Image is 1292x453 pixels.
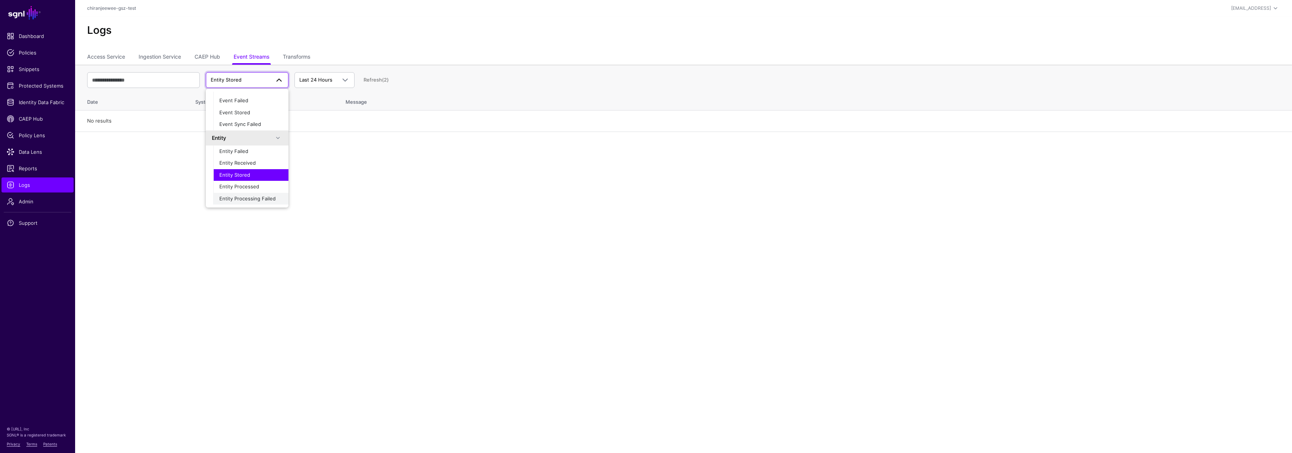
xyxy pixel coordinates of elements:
button: Entity Received [213,157,288,169]
span: Entity Stored [211,77,241,83]
a: Identity Data Fabric [2,95,74,110]
span: Support [7,219,68,227]
a: Transforms [283,50,310,65]
div: [EMAIL_ADDRESS] [1231,5,1271,12]
a: Data Lens [2,144,74,159]
a: CAEP Hub [2,111,74,126]
span: Entity Failed [219,148,248,154]
td: No results [75,111,1292,132]
span: Event Failed [219,97,248,103]
span: Event Stored [219,109,250,115]
button: Entity Processing Failed [213,193,288,205]
p: SGNL® is a registered trademark [7,432,68,438]
span: Last 24 Hours [299,77,332,83]
a: Admin [2,194,74,209]
a: Access Service [87,50,125,65]
span: Entity Processed [219,183,259,189]
a: Reports [2,161,74,176]
span: Entity Received [219,160,256,166]
button: Event Sync Failed [213,118,288,130]
a: Patents [43,442,57,446]
span: Protected Systems [7,82,68,89]
a: Snippets [2,62,74,77]
span: Entity Stored [219,172,250,178]
span: Event Sync Failed [219,121,261,127]
a: Dashboard [2,29,74,44]
button: Entity Processed [213,181,288,193]
a: Privacy [7,442,20,446]
button: Event Failed [213,95,288,107]
span: Policies [7,49,68,56]
button: Entity Failed [213,145,288,158]
div: Entity [212,134,273,142]
a: Ingestion Service [139,50,181,65]
span: Entity Processing Failed [219,195,276,202]
a: Protected Systems [2,78,74,93]
a: Policy Lens [2,128,74,143]
th: System of Record Name [188,91,338,111]
th: Date [75,91,188,111]
span: Snippets [7,65,68,73]
h2: Logs [87,24,1280,37]
span: Dashboard [7,32,68,40]
a: Logs [2,177,74,192]
span: Identity Data Fabric [7,98,68,106]
span: Logs [7,181,68,189]
span: CAEP Hub [7,115,68,123]
th: Message [338,91,1292,111]
span: Reports [7,165,68,172]
a: Terms [26,442,37,446]
a: CAEP Hub [195,50,220,65]
button: Entity Stored [213,169,288,181]
span: Policy Lens [7,132,68,139]
a: SGNL [5,5,71,21]
span: Data Lens [7,148,68,156]
span: Admin [7,198,68,205]
a: Policies [2,45,74,60]
button: Event Stored [213,107,288,119]
a: Refresh (2) [364,77,389,83]
p: © [URL], Inc [7,426,68,432]
a: chiranjeewee-gsz-test [87,5,136,11]
a: Event Streams [234,50,269,65]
